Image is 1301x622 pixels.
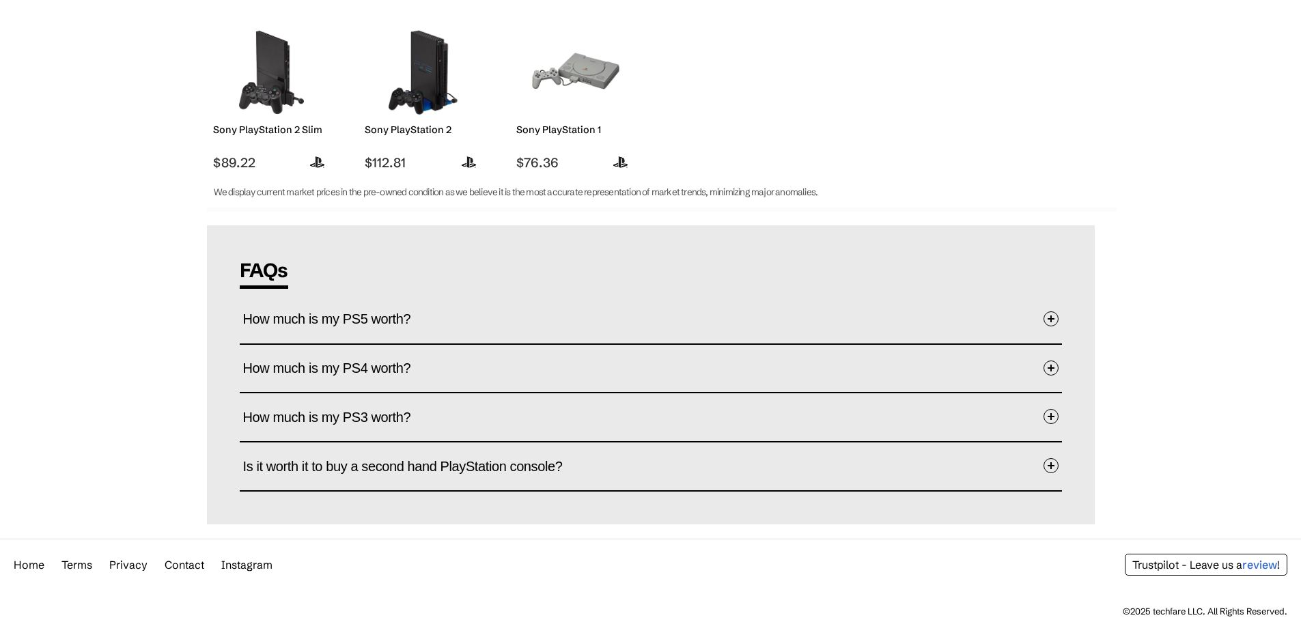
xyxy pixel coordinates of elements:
[527,28,623,117] img: Sony PlayStation 1
[359,21,488,171] a: Sony PlayStation 2 Sony PlayStation 2 $112.81 sony-logo
[1132,558,1280,571] a: Trustpilot - Leave us areview!
[243,347,432,389] span: How much is my PS4 worth?
[608,154,634,171] img: sony-logo
[213,154,330,171] span: $89.22
[109,558,148,571] a: Privacy
[240,258,288,289] span: FAQs
[516,124,633,136] h2: Sony PlayStation 1
[365,154,481,171] span: $112.81
[243,397,1059,438] button: How much is my PS3 worth?
[214,184,1066,201] p: We display current market prices in the pre-owned condition as we believe it is the most accurate...
[61,558,92,571] a: Terms
[1242,558,1277,571] span: review
[207,21,337,171] a: Sony PlayStation 2 Slim Sony PlayStation 2 Slim $89.22 sony-logo
[243,446,1059,487] button: Is it worth it to buy a second hand PlayStation console?
[305,154,331,171] img: sony-logo
[243,445,583,487] span: Is it worth it to buy a second hand PlayStation console?
[456,154,482,171] img: sony-logo
[213,124,330,136] h2: Sony PlayStation 2 Slim
[243,298,432,340] span: How much is my PS5 worth?
[243,348,1059,389] button: How much is my PS4 worth?
[243,299,1059,340] button: How much is my PS5 worth?
[243,396,432,438] span: How much is my PS3 worth?
[516,154,633,171] span: $76.36
[221,558,272,571] a: Instagram
[165,558,204,571] a: Contact
[223,28,320,117] img: Sony PlayStation 2 Slim
[1123,606,1287,617] div: ©2025 techfare LLC. All Rights Reserved.
[14,558,44,571] a: Home
[510,21,640,171] a: Sony PlayStation 1 Sony PlayStation 1 $76.36 sony-logo
[375,28,471,117] img: Sony PlayStation 2
[365,124,481,136] h2: Sony PlayStation 2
